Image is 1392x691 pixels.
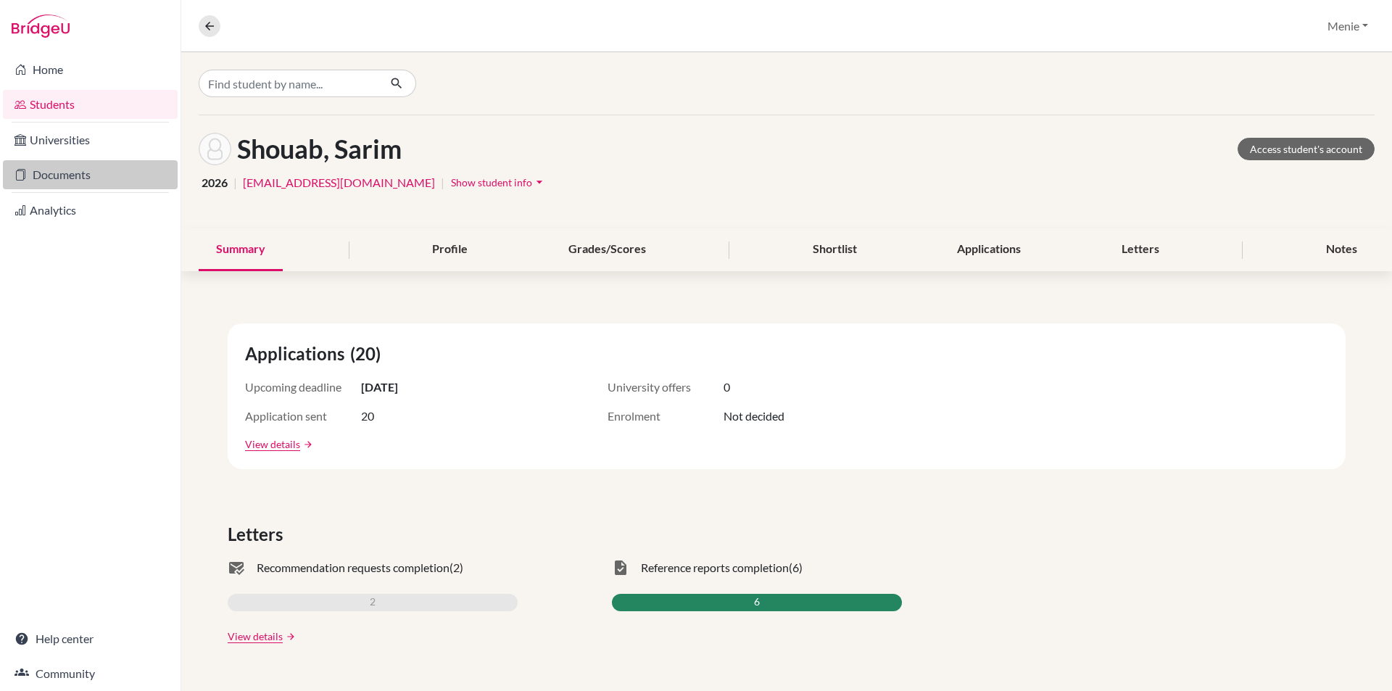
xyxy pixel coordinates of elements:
i: arrow_drop_down [532,175,547,189]
span: Letters [228,521,289,547]
a: Community [3,659,178,688]
a: [EMAIL_ADDRESS][DOMAIN_NAME] [243,174,435,191]
div: Shortlist [795,228,874,271]
h1: Shouab, Sarim [237,133,402,165]
span: | [441,174,444,191]
a: arrow_forward [300,439,313,450]
span: | [233,174,237,191]
a: Students [3,90,178,119]
div: Profile [415,228,485,271]
span: Enrolment [608,407,724,425]
a: View details [245,436,300,452]
span: Not decided [724,407,784,425]
span: Reference reports completion [641,559,789,576]
span: (2) [449,559,463,576]
span: Upcoming deadline [245,378,361,396]
input: Find student by name... [199,70,378,97]
span: Applications [245,341,350,367]
a: arrow_forward [283,632,296,642]
span: Application sent [245,407,361,425]
a: Analytics [3,196,178,225]
img: Bridge-U [12,15,70,38]
button: Show student infoarrow_drop_down [450,171,547,194]
span: [DATE] [361,378,398,396]
span: Show student info [451,176,532,189]
div: Letters [1104,228,1177,271]
span: 0 [724,378,730,396]
span: (20) [350,341,386,367]
span: mark_email_read [228,559,245,576]
a: Home [3,55,178,84]
div: Summary [199,228,283,271]
a: Documents [3,160,178,189]
div: Applications [940,228,1038,271]
span: 20 [361,407,374,425]
img: Sarim Shouab's avatar [199,133,231,165]
span: 2026 [202,174,228,191]
a: View details [228,629,283,644]
span: Recommendation requests completion [257,559,449,576]
a: Help center [3,624,178,653]
a: Universities [3,125,178,154]
span: task [612,559,629,576]
a: Access student's account [1238,138,1375,160]
div: Notes [1309,228,1375,271]
div: Grades/Scores [551,228,663,271]
span: (6) [789,559,803,576]
span: 6 [754,594,760,611]
span: University offers [608,378,724,396]
span: 2 [370,594,376,611]
button: Menie [1321,12,1375,40]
